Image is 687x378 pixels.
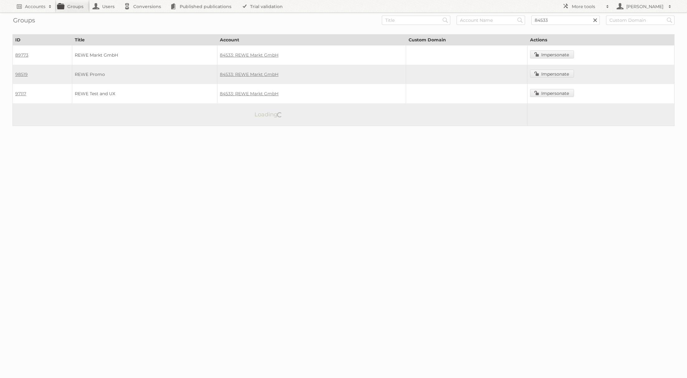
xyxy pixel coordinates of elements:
th: Actions [527,35,674,45]
a: 84533: REWE Markt GmbH [220,91,278,96]
p: Loading [235,108,302,121]
a: Impersonate [530,89,574,97]
td: REWE Promo [72,65,217,84]
h2: More tools [572,3,603,10]
a: 98519 [15,72,28,77]
th: Account [217,35,406,45]
th: Custom Domain [406,35,528,45]
input: Title [382,16,450,25]
a: 84533: REWE Markt GmbH [220,72,278,77]
input: Account Name [457,16,525,25]
a: 84533: REWE Markt GmbH [220,52,278,58]
input: Custom Domain [606,16,675,25]
th: Title [72,35,217,45]
a: 89773 [15,52,28,58]
input: Search [515,16,525,25]
a: Impersonate [530,70,574,78]
h2: [PERSON_NAME] [625,3,665,10]
a: 97117 [15,91,26,96]
a: Impersonate [530,50,574,58]
input: Search [441,16,450,25]
input: Search [665,16,674,25]
td: REWE Test and UX [72,84,217,103]
h2: Accounts [25,3,45,10]
th: ID [13,35,72,45]
td: REWE Markt GmbH [72,45,217,65]
input: Account ID [531,16,600,25]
